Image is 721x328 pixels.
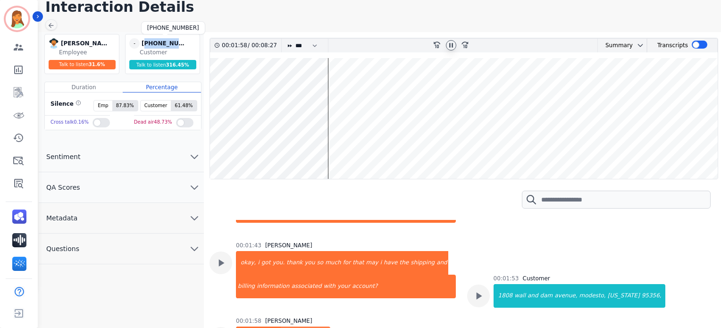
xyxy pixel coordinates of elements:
[45,82,123,93] div: Duration
[351,275,455,298] div: account?
[553,284,578,308] div: avenue,
[39,234,204,264] button: Questions chevron down
[236,242,261,249] div: 00:01:43
[436,251,448,275] div: and
[578,284,607,308] div: modesto,
[236,317,261,325] div: 00:01:58
[352,251,365,275] div: that
[222,39,248,52] div: 00:01:58
[141,101,171,111] span: Customer
[49,100,81,111] div: Silence
[129,38,140,49] span: -
[265,242,312,249] div: [PERSON_NAME]
[637,42,644,49] svg: chevron down
[39,213,85,223] span: Metadata
[39,203,204,234] button: Metadata chevron down
[598,39,633,52] div: Summary
[39,142,204,172] button: Sentiment chevron down
[379,251,383,275] div: i
[316,251,325,275] div: so
[342,251,352,275] div: for
[641,284,665,308] div: 95356,
[189,212,200,224] svg: chevron down
[513,284,527,308] div: wall
[410,251,436,275] div: shipping
[290,275,322,298] div: associated
[495,284,514,308] div: 1808
[112,101,138,111] span: 87.83 %
[365,251,379,275] div: may
[271,251,285,275] div: you.
[285,251,303,275] div: thank
[398,251,410,275] div: the
[189,151,200,162] svg: chevron down
[523,275,550,282] div: Customer
[189,182,200,193] svg: chevron down
[39,183,88,192] span: QA Scores
[383,251,398,275] div: have
[94,101,112,111] span: Emp
[50,116,89,129] div: Cross talk 0.16 %
[6,8,28,30] img: Bordered avatar
[657,39,688,52] div: Transcripts
[147,24,199,32] div: [PHONE_NUMBER]
[250,39,276,52] div: 00:08:27
[324,251,342,275] div: much
[61,38,108,49] div: [PERSON_NAME]
[257,251,260,275] div: i
[39,172,204,203] button: QA Scores chevron down
[303,251,316,275] div: you
[140,49,198,56] div: Customer
[336,275,351,298] div: your
[256,275,290,298] div: information
[59,49,117,56] div: Employee
[142,38,189,49] div: [PHONE_NUMBER]
[494,275,519,282] div: 00:01:53
[49,60,116,69] div: Talk to listen
[89,62,105,67] span: 31.6 %
[39,152,88,161] span: Sentiment
[633,42,644,49] button: chevron down
[171,101,196,111] span: 61.48 %
[39,244,87,253] span: Questions
[166,62,189,67] span: 316.45 %
[237,251,257,275] div: okay,
[527,284,539,308] div: and
[265,317,312,325] div: [PERSON_NAME]
[237,275,256,298] div: billing
[189,243,200,254] svg: chevron down
[607,284,641,308] div: [US_STATE]
[260,251,272,275] div: got
[129,60,196,69] div: Talk to listen
[222,39,279,52] div: /
[323,275,336,298] div: with
[539,284,554,308] div: dam
[134,116,172,129] div: Dead air 48.73 %
[123,82,201,93] div: Percentage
